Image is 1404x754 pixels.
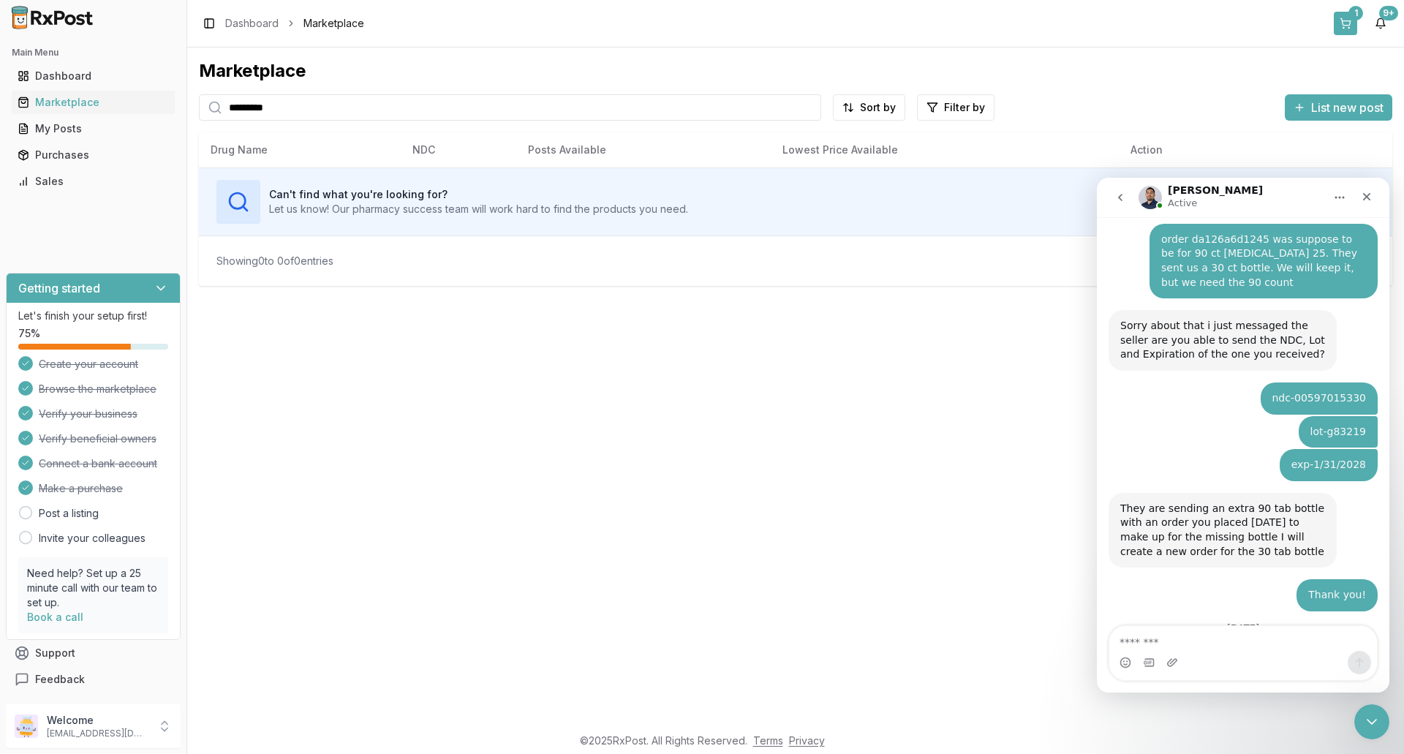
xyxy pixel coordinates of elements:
[216,254,333,268] div: Showing 0 to 0 of 0 entries
[18,95,169,110] div: Marketplace
[269,202,688,216] p: Let us know! Our pharmacy success team will work hard to find the products you need.
[1285,94,1392,121] button: List new post
[27,611,83,623] a: Book a call
[39,531,146,546] a: Invite your colleagues
[199,59,1392,83] div: Marketplace
[39,506,99,521] a: Post a listing
[6,640,181,666] button: Support
[1369,12,1392,35] button: 9+
[6,117,181,140] button: My Posts
[39,357,138,372] span: Create your account
[12,63,175,89] a: Dashboard
[833,94,905,121] button: Sort by
[516,132,771,167] th: Posts Available
[12,116,175,142] a: My Posts
[12,47,175,59] h2: Main Menu
[1097,178,1389,693] iframe: Intercom live chat
[401,132,516,167] th: NDC
[18,121,169,136] div: My Posts
[6,170,181,193] button: Sales
[39,431,156,446] span: Verify beneficial owners
[39,456,157,471] span: Connect a bank account
[917,94,994,121] button: Filter by
[1334,12,1357,35] button: 1
[39,382,156,396] span: Browse the marketplace
[6,6,99,29] img: RxPost Logo
[860,100,896,115] span: Sort by
[18,326,40,341] span: 75 %
[6,666,181,693] button: Feedback
[789,734,825,747] a: Privacy
[225,16,364,31] nav: breadcrumb
[303,16,364,31] span: Marketplace
[6,64,181,88] button: Dashboard
[18,279,100,297] h3: Getting started
[1119,132,1392,167] th: Action
[15,715,38,738] img: User avatar
[47,713,148,728] p: Welcome
[6,143,181,167] button: Purchases
[1379,6,1398,20] div: 9+
[225,16,279,31] a: Dashboard
[12,89,175,116] a: Marketplace
[199,132,401,167] th: Drug Name
[1311,99,1384,116] span: List new post
[771,132,1119,167] th: Lowest Price Available
[18,309,168,323] p: Let's finish your setup first!
[18,148,169,162] div: Purchases
[944,100,985,115] span: Filter by
[12,142,175,168] a: Purchases
[27,566,159,610] p: Need help? Set up a 25 minute call with our team to set up.
[18,69,169,83] div: Dashboard
[269,187,688,202] h3: Can't find what you're looking for?
[18,174,169,189] div: Sales
[12,168,175,195] a: Sales
[1285,102,1392,116] a: List new post
[39,481,123,496] span: Make a purchase
[753,734,783,747] a: Terms
[47,728,148,739] p: [EMAIL_ADDRESS][DOMAIN_NAME]
[1348,6,1363,20] div: 1
[39,407,137,421] span: Verify your business
[1354,704,1389,739] iframe: Intercom live chat
[6,91,181,114] button: Marketplace
[35,672,85,687] span: Feedback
